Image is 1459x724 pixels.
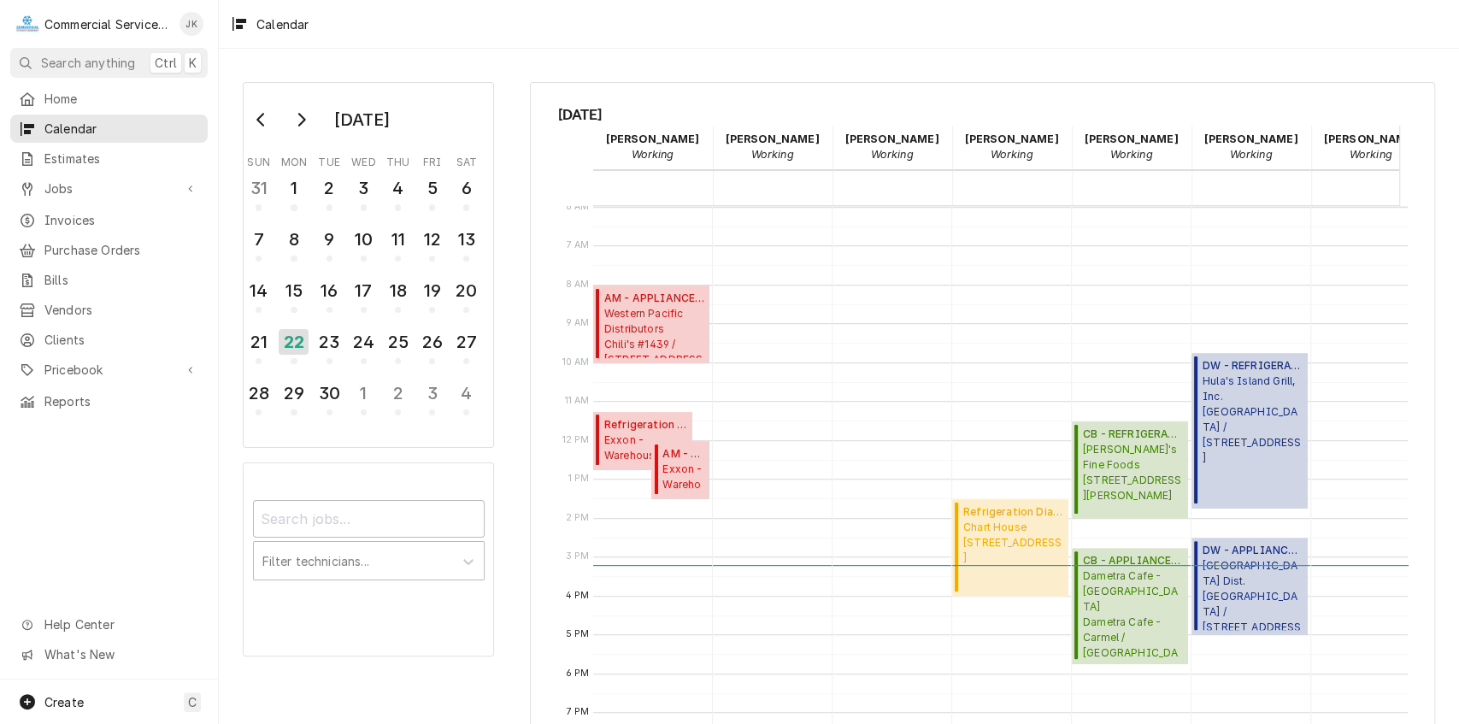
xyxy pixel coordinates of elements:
[450,150,484,170] th: Saturday
[316,380,343,406] div: 30
[604,291,704,306] span: AM - APPLIANCE ( Uninvoiced )
[562,667,594,680] span: 6 PM
[562,316,594,330] span: 9 AM
[963,504,1063,520] span: Refrigeration Diagnostic ( Uninvoiced )
[44,301,199,319] span: Vendors
[10,356,208,384] a: Go to Pricebook
[1229,148,1272,161] em: Working
[179,12,203,36] div: JK
[963,520,1063,566] span: Chart House [STREET_ADDRESS]
[558,103,1408,126] span: [DATE]
[253,485,485,598] div: Calendar Filters
[651,441,709,499] div: [Service] AM - REFRIGERATION Exxon - Warehouse 221 Prader Street / 1050 S Main St, Salinas, CA 93...
[593,285,710,363] div: [Service] AM - APPLIANCE Western Pacific Distributors Chili's #1439 / 1940 N Davis Rd, Salinas, C...
[44,211,199,229] span: Invoices
[558,356,594,369] span: 10 AM
[280,380,307,406] div: 29
[1203,374,1303,466] span: Hula's Island Grill, Inc. [GEOGRAPHIC_DATA] / [STREET_ADDRESS]
[1083,568,1183,660] span: Dametra Cafe - [GEOGRAPHIC_DATA] Dametra Cafe - Carmel / [GEOGRAPHIC_DATA], [GEOGRAPHIC_DATA]-By-...
[44,361,174,379] span: Pricebook
[561,394,594,408] span: 11 AM
[1083,427,1183,442] span: CB - REFRIGERATION ( Finalized )
[316,278,343,303] div: 16
[385,380,411,406] div: 2
[562,200,594,214] span: 6 AM
[1109,148,1152,161] em: Working
[415,150,450,170] th: Friday
[593,285,710,363] div: AM - APPLIANCE(Uninvoiced)Western Pacific DistributorsChili's #1439 / [STREET_ADDRESS][PERSON_NAME]
[562,589,594,603] span: 4 PM
[44,150,199,168] span: Estimates
[188,693,197,711] span: C
[381,150,415,170] th: Thursday
[15,12,39,36] div: Commercial Service Co.'s Avatar
[870,148,913,161] em: Working
[44,695,84,709] span: Create
[189,54,197,72] span: K
[15,12,39,36] div: C
[243,82,494,448] div: Calendar Day Picker
[280,175,307,201] div: 1
[44,241,199,259] span: Purchase Orders
[419,175,445,201] div: 5
[316,329,343,355] div: 23
[562,705,594,719] span: 7 PM
[280,278,307,303] div: 15
[662,446,704,462] span: AM - REFRIGERATION ( Active )
[562,550,594,563] span: 3 PM
[564,472,594,486] span: 1 PM
[1203,543,1303,558] span: DW - APPLIANCE ( Past Due )
[350,380,377,406] div: 1
[1191,538,1309,635] div: [Service] DW - APPLIANCE Alisal School Dist. MONTE BELLA ELEMENTARY SCHOOL / 1300 Tuscany Blvd, S...
[44,90,199,108] span: Home
[242,150,276,170] th: Sunday
[593,412,692,470] div: [Service] Refrigeration Diagnostic Exxon - Warehouse 221 Prader Street / 1050 S Main St, Salinas,...
[1072,126,1191,168] div: Carson Bourdet - Working
[1191,126,1311,168] div: David Waite - Working
[453,175,479,201] div: 6
[1203,358,1303,374] span: DW - REFRIGERATION ( Finalized )
[284,106,318,133] button: Go to next month
[10,85,208,113] a: Home
[10,610,208,639] a: Go to Help Center
[453,227,479,252] div: 13
[10,206,208,234] a: Invoices
[419,329,445,355] div: 26
[964,132,1058,145] strong: [PERSON_NAME]
[631,148,674,161] em: Working
[245,278,272,303] div: 14
[844,132,938,145] strong: [PERSON_NAME]
[350,227,377,252] div: 10
[44,15,170,33] div: Commercial Service Co.
[253,500,485,538] input: Search jobs...
[1349,148,1391,161] em: Working
[952,126,1072,168] div: Brian Key - Working
[453,278,479,303] div: 20
[44,331,199,349] span: Clients
[662,462,704,494] span: Exxon - Warehouse [STREET_ADDRESS]
[1083,442,1183,503] span: [PERSON_NAME]'s Fine Foods [STREET_ADDRESS][PERSON_NAME]
[651,441,709,499] div: AM - REFRIGERATION(Active)Exxon - Warehouse[STREET_ADDRESS]
[245,227,272,252] div: 7
[385,175,411,201] div: 4
[10,48,208,78] button: Search anythingCtrlK
[155,54,177,72] span: Ctrl
[10,326,208,354] a: Clients
[1191,353,1309,509] div: [Service] DW - REFRIGERATION Hula's Island Grill, Inc. Hula's Island Grill / 622 Lighthouse Ave.,...
[562,278,594,291] span: 8 AM
[605,132,699,145] strong: [PERSON_NAME]
[244,106,279,133] button: Go to previous month
[350,329,377,355] div: 24
[41,54,135,72] span: Search anything
[385,329,411,355] div: 25
[44,120,199,138] span: Calendar
[558,433,594,447] span: 12 PM
[713,126,832,168] div: Bill Key - Working
[1311,126,1431,168] div: Joey Gallegos - Working
[385,227,411,252] div: 11
[1323,132,1417,145] strong: [PERSON_NAME]
[44,645,197,663] span: What's New
[419,380,445,406] div: 3
[44,392,199,410] span: Reports
[725,132,819,145] strong: [PERSON_NAME]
